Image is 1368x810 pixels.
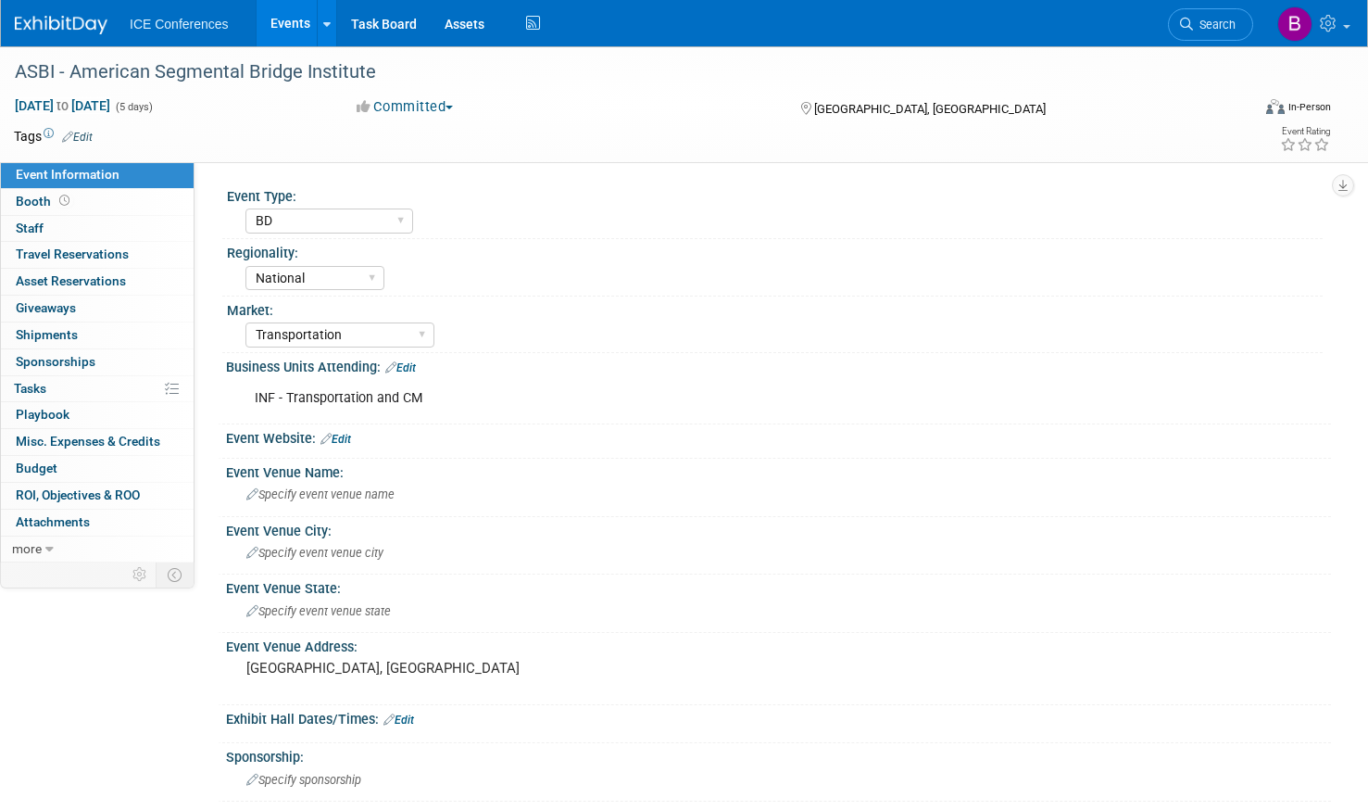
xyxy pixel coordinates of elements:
span: Asset Reservations [16,273,126,288]
td: Personalize Event Tab Strip [124,563,157,587]
a: Edit [385,361,416,374]
a: Sponsorships [1,349,194,375]
span: Specify event venue name [246,487,395,501]
td: Tags [14,127,93,146]
div: Event Venue Name: [226,459,1331,482]
span: ICE Conferences [130,17,229,32]
span: Sponsorships [16,354,95,369]
div: Business Units Attending: [226,353,1331,377]
a: Edit [383,714,414,727]
span: Specify sponsorship [246,773,361,787]
a: Travel Reservations [1,242,194,268]
img: Format-Inperson.png [1266,99,1285,114]
span: Shipments [16,327,78,342]
div: ASBI - American Segmental Bridge Institute [8,56,1219,89]
a: Event Information [1,162,194,188]
a: Playbook [1,402,194,428]
span: Search [1193,18,1236,32]
a: Shipments [1,323,194,348]
a: Attachments [1,510,194,536]
span: ROI, Objectives & ROO [16,487,140,502]
a: Search [1168,8,1253,41]
div: Event Format [1135,96,1331,124]
span: to [54,98,71,113]
div: Market: [227,297,1323,320]
span: Tasks [14,381,46,396]
span: Specify event venue state [246,604,391,618]
span: Travel Reservations [16,247,129,261]
span: [DATE] [DATE] [14,97,111,114]
a: Staff [1,216,194,242]
span: Budget [16,461,57,475]
a: Giveaways [1,296,194,322]
span: Misc. Expenses & Credits [16,434,160,449]
div: Event Website: [226,424,1331,449]
img: ExhibitDay [15,16,107,34]
button: Committed [350,97,460,117]
span: Specify event venue city [246,546,383,560]
span: Booth not reserved yet [56,194,73,208]
a: Edit [62,131,93,144]
span: more [12,541,42,556]
img: Brandi Allegood [1277,6,1312,42]
div: INF - Transportation and CM [242,380,1119,417]
div: Event Rating [1280,127,1330,136]
span: Event Information [16,167,119,182]
a: Tasks [1,376,194,402]
a: Edit [320,433,351,446]
a: Asset Reservations [1,269,194,295]
div: Event Venue State: [226,575,1331,598]
pre: [GEOGRAPHIC_DATA], [GEOGRAPHIC_DATA] [246,660,666,677]
span: (5 days) [114,101,153,113]
a: Booth [1,189,194,215]
span: Booth [16,194,73,209]
span: Playbook [16,407,69,422]
div: Regionality: [227,239,1323,262]
span: Staff [16,221,44,235]
div: Event Venue Address: [226,633,1331,656]
div: Event Type: [227,183,1323,206]
a: ROI, Objectives & ROO [1,483,194,509]
span: Attachments [16,514,90,529]
a: more [1,537,194,563]
div: In-Person [1287,100,1331,114]
a: Misc. Expenses & Credits [1,429,194,455]
a: Budget [1,456,194,482]
td: Toggle Event Tabs [157,563,195,587]
div: Event Venue City: [226,517,1331,540]
div: Sponsorship: [226,743,1331,766]
span: [GEOGRAPHIC_DATA], [GEOGRAPHIC_DATA] [814,102,1046,116]
span: Giveaways [16,300,76,315]
div: Exhibit Hall Dates/Times: [226,705,1331,729]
